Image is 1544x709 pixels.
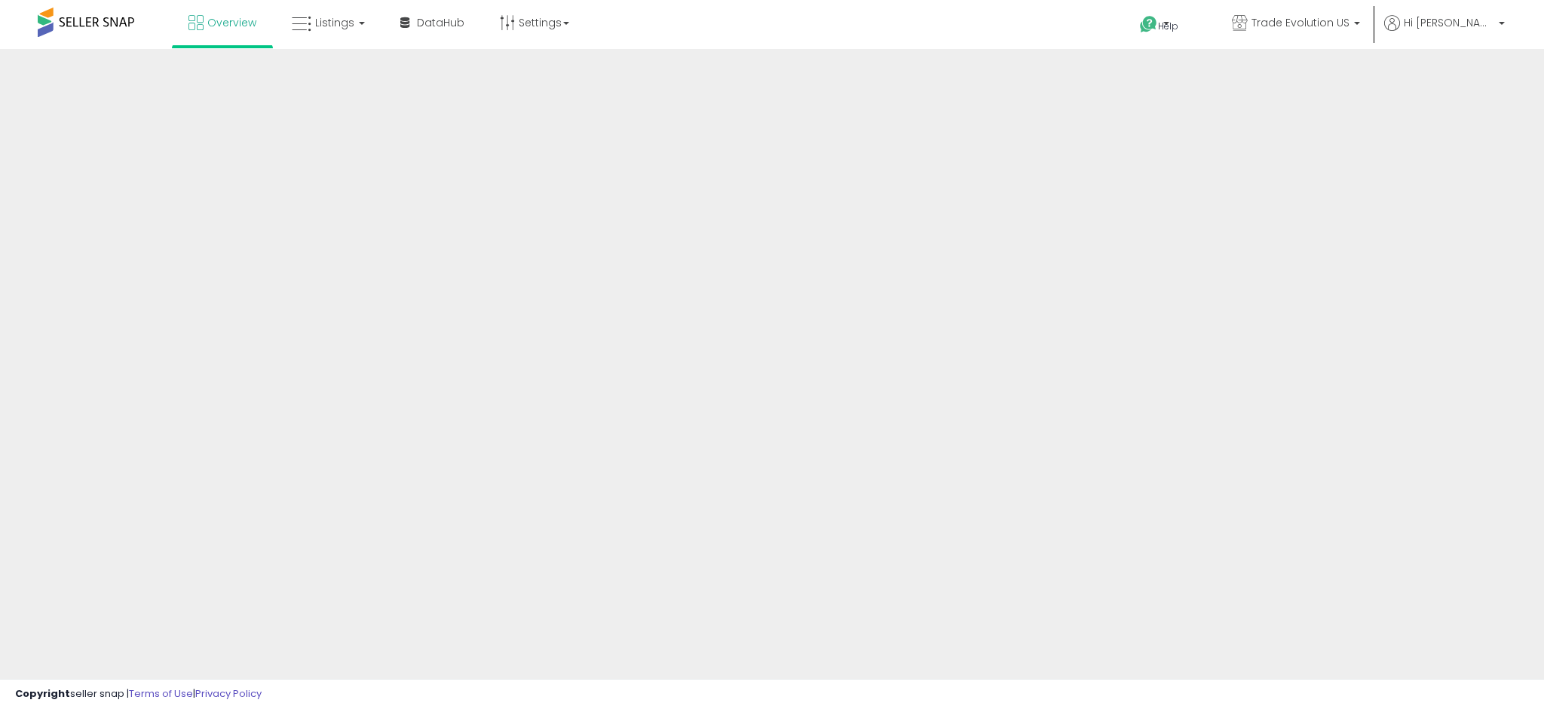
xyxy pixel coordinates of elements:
[1139,15,1158,34] i: Get Help
[1128,4,1208,49] a: Help
[207,15,256,30] span: Overview
[1384,15,1505,49] a: Hi [PERSON_NAME]
[315,15,354,30] span: Listings
[1158,20,1178,32] span: Help
[1251,15,1349,30] span: Trade Evolution US
[417,15,464,30] span: DataHub
[1404,15,1494,30] span: Hi [PERSON_NAME]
